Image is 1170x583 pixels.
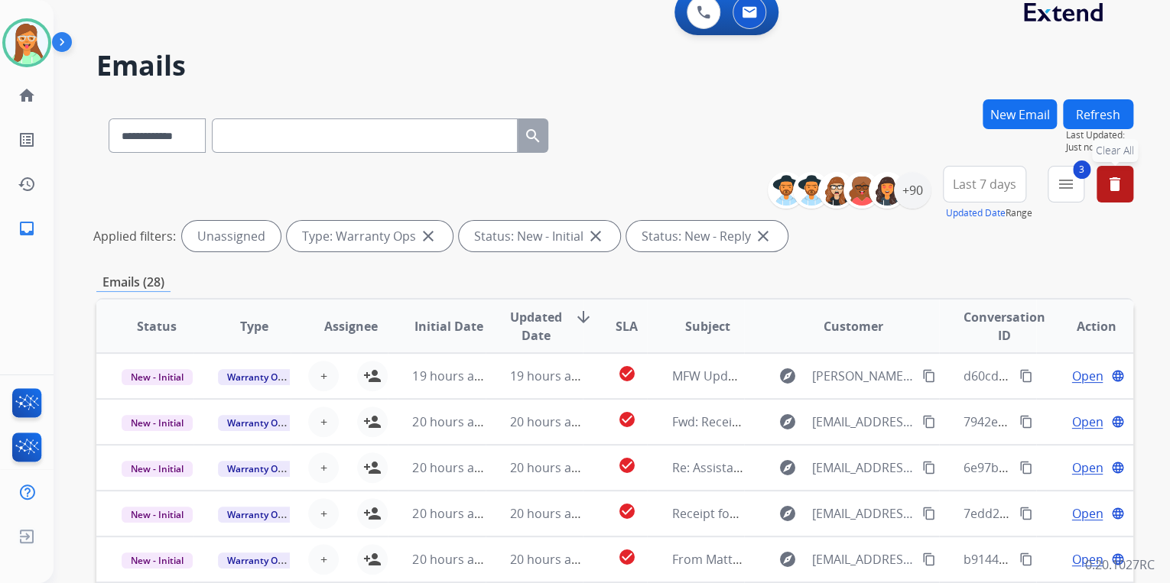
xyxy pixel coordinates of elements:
[96,273,171,292] p: Emails (28)
[308,361,339,391] button: +
[308,406,339,437] button: +
[811,413,913,431] span: [EMAIL_ADDRESS][DOMAIN_NAME]
[510,413,586,430] span: 20 hours ago
[617,364,635,383] mat-icon: check_circle
[671,413,860,430] span: Fwd: Receipt From Mattress Firm
[617,502,635,520] mat-icon: check_circle
[363,550,382,568] mat-icon: person_add
[1111,369,1125,383] mat-icon: language
[943,166,1026,202] button: Last 7 days
[946,206,1032,219] span: Range
[811,458,913,477] span: [EMAIL_ADDRESS][DOMAIN_NAME]
[412,413,488,430] span: 20 hours ago
[574,308,593,326] mat-icon: arrow_downward
[96,50,1133,81] h2: Emails
[510,459,586,476] span: 20 hours ago
[363,458,382,477] mat-icon: person_add
[671,368,746,384] span: MFW Update
[754,227,772,245] mat-icon: close
[320,550,327,568] span: +
[811,504,913,523] span: [EMAIL_ADDRESS][DOMAIN_NAME]
[412,551,488,568] span: 20 hours ago
[685,317,730,335] span: Subject
[922,552,936,566] mat-icon: content_copy
[240,317,268,335] span: Type
[459,221,620,251] div: Status: New - Initial
[412,459,488,476] span: 20 hours ago
[320,413,327,431] span: +
[1097,166,1133,202] button: Clear All
[1057,175,1075,193] mat-icon: menu
[778,413,796,431] mat-icon: explore
[1111,415,1125,429] mat-icon: language
[824,317,883,335] span: Customer
[510,308,562,345] span: Updated Date
[122,461,193,477] span: New - Initial
[922,461,936,474] mat-icon: content_copy
[510,551,586,568] span: 20 hours ago
[616,317,638,335] span: SLA
[122,552,193,568] span: New - Initial
[18,131,36,149] mat-icon: list_alt
[671,459,981,476] span: Re: Assistance Needed – Guest Firm Care Cancellation
[626,221,788,251] div: Status: New - Reply
[922,369,936,383] mat-icon: content_copy
[617,410,635,429] mat-icon: check_circle
[182,221,281,251] div: Unassigned
[1085,555,1155,574] p: 0.20.1027RC
[1066,129,1133,141] span: Last Updated:
[778,458,796,477] mat-icon: explore
[412,368,488,384] span: 19 hours ago
[93,227,176,245] p: Applied filters:
[983,99,1057,129] button: New Email
[324,317,378,335] span: Assignee
[953,181,1016,187] span: Last 7 days
[671,505,832,522] span: Receipt for [PERSON_NAME]
[218,369,297,385] span: Warranty Ops
[320,367,327,385] span: +
[510,505,586,522] span: 20 hours ago
[1071,458,1103,477] span: Open
[414,317,483,335] span: Initial Date
[510,368,586,384] span: 19 hours ago
[617,548,635,566] mat-icon: check_circle
[946,207,1006,219] button: Updated Date
[287,221,453,251] div: Type: Warranty Ops
[1071,413,1103,431] span: Open
[1111,461,1125,474] mat-icon: language
[122,415,193,431] span: New - Initial
[1019,369,1033,383] mat-icon: content_copy
[778,550,796,568] mat-icon: explore
[308,452,339,483] button: +
[1048,166,1084,202] button: 3
[320,504,327,523] span: +
[964,308,1045,345] span: Conversation ID
[811,550,913,568] span: [EMAIL_ADDRESS][DOMAIN_NAME]
[778,367,796,385] mat-icon: explore
[18,219,36,238] mat-icon: inbox
[1096,143,1134,158] span: Clear All
[1066,141,1133,154] span: Just now
[320,458,327,477] span: +
[617,456,635,474] mat-icon: check_circle
[1071,550,1103,568] span: Open
[587,227,605,245] mat-icon: close
[1063,99,1133,129] button: Refresh
[419,227,437,245] mat-icon: close
[811,367,913,385] span: [PERSON_NAME][EMAIL_ADDRESS][PERSON_NAME][DOMAIN_NAME]
[218,415,297,431] span: Warranty Ops
[922,415,936,429] mat-icon: content_copy
[18,175,36,193] mat-icon: history
[137,317,177,335] span: Status
[18,86,36,105] mat-icon: home
[778,504,796,523] mat-icon: explore
[524,127,542,145] mat-icon: search
[1019,461,1033,474] mat-icon: content_copy
[412,505,488,522] span: 20 hours ago
[363,413,382,431] mat-icon: person_add
[1036,300,1133,353] th: Action
[218,461,297,477] span: Warranty Ops
[1071,367,1103,385] span: Open
[1019,552,1033,566] mat-icon: content_copy
[1073,160,1090,179] span: 3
